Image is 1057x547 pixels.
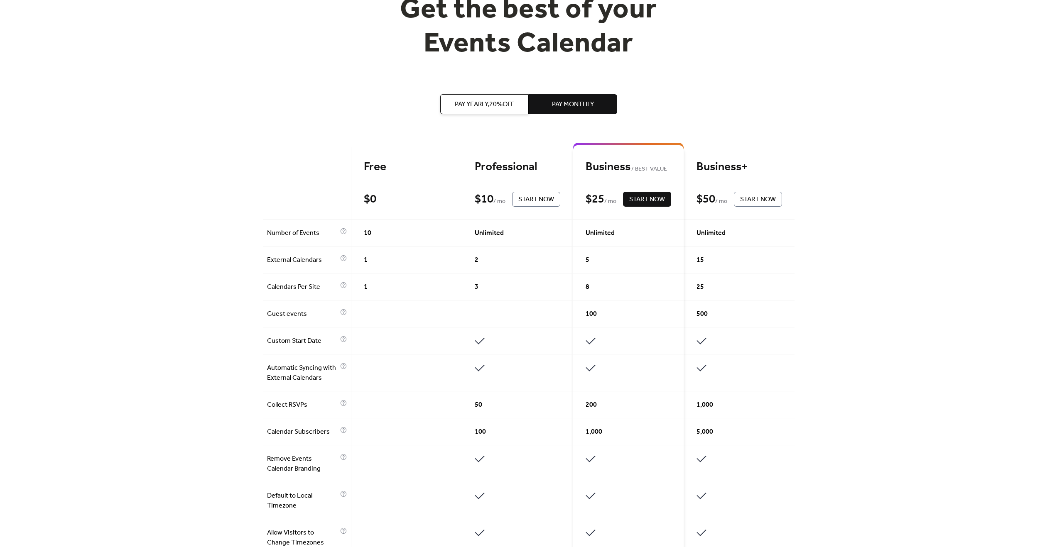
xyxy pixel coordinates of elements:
button: Pay Yearly,20%off [440,94,529,114]
button: Pay Monthly [529,94,617,114]
button: Start Now [623,192,671,207]
span: / mo [493,197,505,207]
span: 25 [696,282,704,292]
span: 10 [364,228,371,238]
div: Free [364,160,449,174]
div: Business+ [696,160,782,174]
span: Calendar Subscribers [267,427,338,437]
span: 1,000 [696,400,713,410]
span: Default to Local Timezone [267,491,338,511]
span: Unlimited [696,228,726,238]
span: 15 [696,255,704,265]
span: Start Now [518,195,554,205]
span: Start Now [629,195,665,205]
span: 1 [364,255,368,265]
span: / mo [604,197,616,207]
span: Automatic Syncing with External Calendars [267,363,338,383]
span: 5,000 [696,427,713,437]
span: / mo [715,197,727,207]
span: Start Now [740,195,776,205]
span: Guest events [267,309,338,319]
div: $ 25 [586,192,604,207]
span: Pay Yearly, 20% off [455,100,514,110]
span: 1,000 [586,427,602,437]
span: BEST VALUE [630,164,667,174]
div: Professional [475,160,560,174]
span: 500 [696,309,708,319]
span: 5 [586,255,589,265]
span: Number of Events [267,228,338,238]
span: External Calendars [267,255,338,265]
span: 50 [475,400,482,410]
span: Custom Start Date [267,336,338,346]
span: Collect RSVPs [267,400,338,410]
span: Remove Events Calendar Branding [267,454,338,474]
span: 100 [586,309,597,319]
span: Pay Monthly [552,100,594,110]
span: 100 [475,427,486,437]
div: $ 10 [475,192,493,207]
span: 200 [586,400,597,410]
span: 8 [586,282,589,292]
button: Start Now [734,192,782,207]
div: $ 50 [696,192,715,207]
div: Business [586,160,671,174]
span: Unlimited [586,228,615,238]
button: Start Now [512,192,560,207]
span: 1 [364,282,368,292]
span: 2 [475,255,478,265]
span: Unlimited [475,228,504,238]
div: $ 0 [364,192,376,207]
span: Calendars Per Site [267,282,338,292]
span: 3 [475,282,478,292]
